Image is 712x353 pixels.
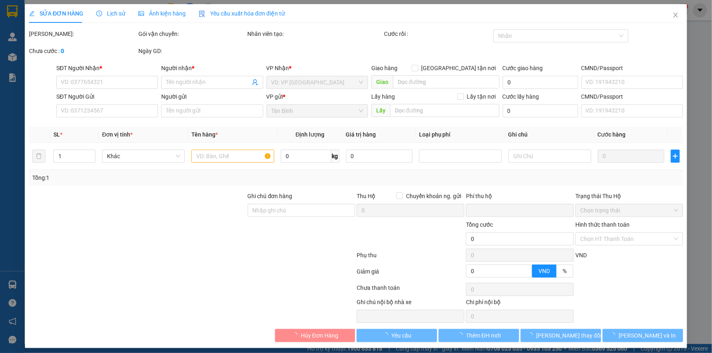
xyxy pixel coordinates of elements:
span: VND [575,252,587,258]
b: 0 [61,48,64,54]
button: Thêm ĐH mới [439,329,519,342]
span: [PERSON_NAME] thay đổi [536,331,601,340]
div: Gói vận chuyển: [138,29,246,38]
span: loading [292,332,301,338]
span: Khác [107,150,180,162]
div: Nhân viên tạo: [248,29,383,38]
span: picture [138,11,144,16]
span: Giao hàng [371,65,397,71]
span: user-add [252,79,258,86]
span: Yêu cầu [391,331,411,340]
button: Hủy Đơn Hàng [275,329,355,342]
div: SĐT Người Gửi [56,92,158,101]
span: % [563,268,567,274]
div: CMND/Passport [581,64,683,73]
span: close [672,12,679,18]
div: Ghi chú nội bộ nhà xe [357,298,464,310]
button: Yêu cầu [357,329,437,342]
th: Loại phụ phí [416,127,505,143]
div: VP gửi [266,92,368,101]
div: Người gửi [161,92,263,101]
span: Chọn trạng thái [580,204,678,216]
div: [PERSON_NAME]: [29,29,137,38]
button: delete [32,150,45,163]
input: Ghi Chú [508,150,591,163]
img: icon [199,11,205,17]
span: loading [457,332,466,338]
span: clock-circle [96,11,102,16]
div: Chi phí nội bộ [466,298,574,310]
span: Chuyển khoản ng. gửi [403,192,464,201]
input: Dọc đường [390,104,499,117]
button: Close [664,4,687,27]
div: Người nhận [161,64,263,73]
span: [PERSON_NAME] và In [619,331,676,340]
span: Tổng cước [466,221,493,228]
span: Lấy [371,104,390,117]
span: Lấy hàng [371,93,395,100]
input: 0 [598,150,664,163]
label: Ghi chú đơn hàng [248,193,293,199]
button: plus [671,150,680,163]
input: Cước lấy hàng [503,104,578,117]
span: Lấy tận nơi [464,92,499,101]
div: Trạng thái Thu Hộ [575,192,683,201]
label: Hình thức thanh toán [575,221,630,228]
span: VP Nhận [266,65,289,71]
span: Tân Bình [271,105,363,117]
span: [GEOGRAPHIC_DATA] tận nơi [418,64,499,73]
span: Tên hàng [191,131,218,138]
span: Hủy Đơn Hàng [301,331,338,340]
input: Dọc đường [393,75,499,88]
div: Chưa thanh toán [356,283,466,298]
div: SĐT Người Nhận [56,64,158,73]
span: VND [539,268,550,274]
label: Cước giao hàng [503,65,543,71]
div: Cước rồi : [384,29,492,38]
span: kg [331,150,339,163]
span: Định lượng [295,131,324,138]
input: Cước giao hàng [503,76,578,89]
label: Cước lấy hàng [503,93,539,100]
span: loading [610,332,619,338]
span: Ảnh kiện hàng [138,10,186,17]
span: SL [53,131,60,138]
div: Phí thu hộ [466,192,574,204]
span: edit [29,11,35,16]
div: Giảm giá [356,267,466,281]
th: Ghi chú [505,127,594,143]
div: Chưa cước : [29,46,137,55]
span: Giá trị hàng [346,131,376,138]
span: loading [527,332,536,338]
span: Yêu cầu xuất hóa đơn điện tử [199,10,285,17]
span: Lịch sử [96,10,125,17]
div: Phụ thu [356,251,466,265]
button: [PERSON_NAME] thay đổi [521,329,601,342]
span: loading [382,332,391,338]
span: Đơn vị tính [102,131,133,138]
button: [PERSON_NAME] và In [603,329,683,342]
span: Cước hàng [598,131,626,138]
span: plus [671,153,679,159]
span: SỬA ĐƠN HÀNG [29,10,83,17]
input: VD: Bàn, Ghế [191,150,274,163]
div: Tổng: 1 [32,173,275,182]
div: CMND/Passport [581,92,683,101]
span: Giao [371,75,393,88]
span: Thêm ĐH mới [466,331,501,340]
span: Thu Hộ [357,193,375,199]
div: Ngày GD: [138,46,246,55]
input: Ghi chú đơn hàng [248,204,355,217]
